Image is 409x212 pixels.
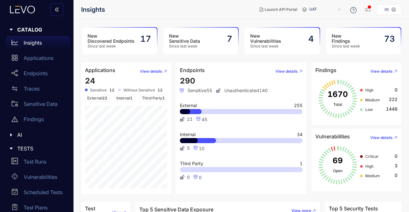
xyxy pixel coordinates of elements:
span: Since last week [88,44,135,48]
span: 10 [199,146,204,151]
h4: Endpoints [180,67,205,73]
h3: New Sensitive Data [169,33,200,44]
span: warning [12,116,18,122]
span: UAT [309,4,343,15]
p: Vulnerabilities [24,174,57,180]
span: 0 [395,154,397,159]
span: 34 [297,132,303,137]
span: Launch API Portal [265,7,297,12]
span: Since last week [169,44,200,48]
div: CATALOG [4,23,70,36]
h4: Findings [315,67,336,73]
span: 0 [187,175,190,180]
b: 12 [109,88,114,92]
span: AI [17,132,65,138]
button: double-left [50,3,63,16]
a: Vulnerabilities [6,171,70,186]
span: 0 [395,173,397,178]
p: Scheduled Tests [24,189,63,195]
span: View details [370,135,393,140]
h3: New Discovered Endpoints [88,33,135,44]
span: 45 [202,117,207,122]
a: Traces [6,82,70,98]
a: Insights [6,36,70,52]
span: External [180,103,197,108]
span: 1 [130,96,133,100]
span: 1 [162,96,165,100]
a: Findings [6,113,70,128]
button: View details [365,133,397,143]
a: Scheduled Tests [6,186,70,201]
span: Low [365,107,373,112]
a: Test Runs [6,155,70,171]
p: IIB [384,7,389,12]
span: Since last week [332,44,360,48]
span: High [365,164,374,169]
h2: 7 [227,34,232,44]
span: CATALOG [17,27,65,33]
p: Sensitive Data [24,101,58,107]
p: Endpoints [24,70,48,76]
p: Test Plans [24,205,48,210]
b: 12 [158,88,163,92]
span: caret-right [9,146,13,151]
span: caret-right [9,27,13,32]
span: Unauthenticated 140 [216,88,268,93]
p: Applications [24,55,53,61]
button: Launch API Portal [254,4,302,15]
a: Applications [6,52,70,67]
span: View details [370,69,393,74]
button: View details [270,66,303,77]
a: Endpoints [6,67,70,82]
span: Critical [365,154,378,159]
div: AI [4,128,70,142]
span: 0 [395,87,397,92]
span: 222 [389,97,397,102]
span: swap [12,85,18,92]
span: Medium [365,98,380,102]
button: View details [135,66,167,77]
h4: Applications [85,67,115,73]
span: View details [275,69,298,74]
span: 21 [187,117,193,122]
p: Insights [24,40,42,46]
span: TESTS [17,146,65,151]
h3: New Findings [332,33,360,44]
div: TESTS [4,142,70,155]
span: 255 [294,103,303,108]
span: 3 [395,163,397,168]
h2: 73 [384,34,395,44]
p: Traces [24,86,40,91]
span: External [85,95,110,102]
span: Since last week [250,44,281,48]
h3: New Vulnerabilities [250,33,281,44]
span: Medium [365,173,380,178]
span: 290 [180,76,195,85]
span: Sensitive 55 [180,88,212,93]
span: Without Sensitive [123,88,155,92]
span: Insights [81,6,105,13]
p: Test Runs [24,159,46,164]
span: View details [140,69,162,74]
a: Sensitive Data [6,98,70,113]
span: Third Party [140,95,167,102]
button: View details [365,66,397,77]
span: 1 [300,161,303,166]
p: Findings [24,116,44,122]
span: 22 [102,96,107,100]
h2: 4 [308,34,314,44]
span: 1448 [386,106,397,112]
span: Sensitive [90,88,107,92]
span: 5 [187,146,190,151]
h4: Vulnerabilities [315,134,350,139]
span: caret-right [9,133,13,137]
span: double-left [54,7,59,13]
span: Third Party [180,161,203,166]
span: 0 [199,175,202,180]
span: Internal [114,95,135,102]
h4: Top 5 Security Tests [329,206,378,211]
span: Internal [180,132,196,137]
span: 24 [85,76,95,85]
span: High [365,88,374,92]
h2: 17 [140,34,151,44]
